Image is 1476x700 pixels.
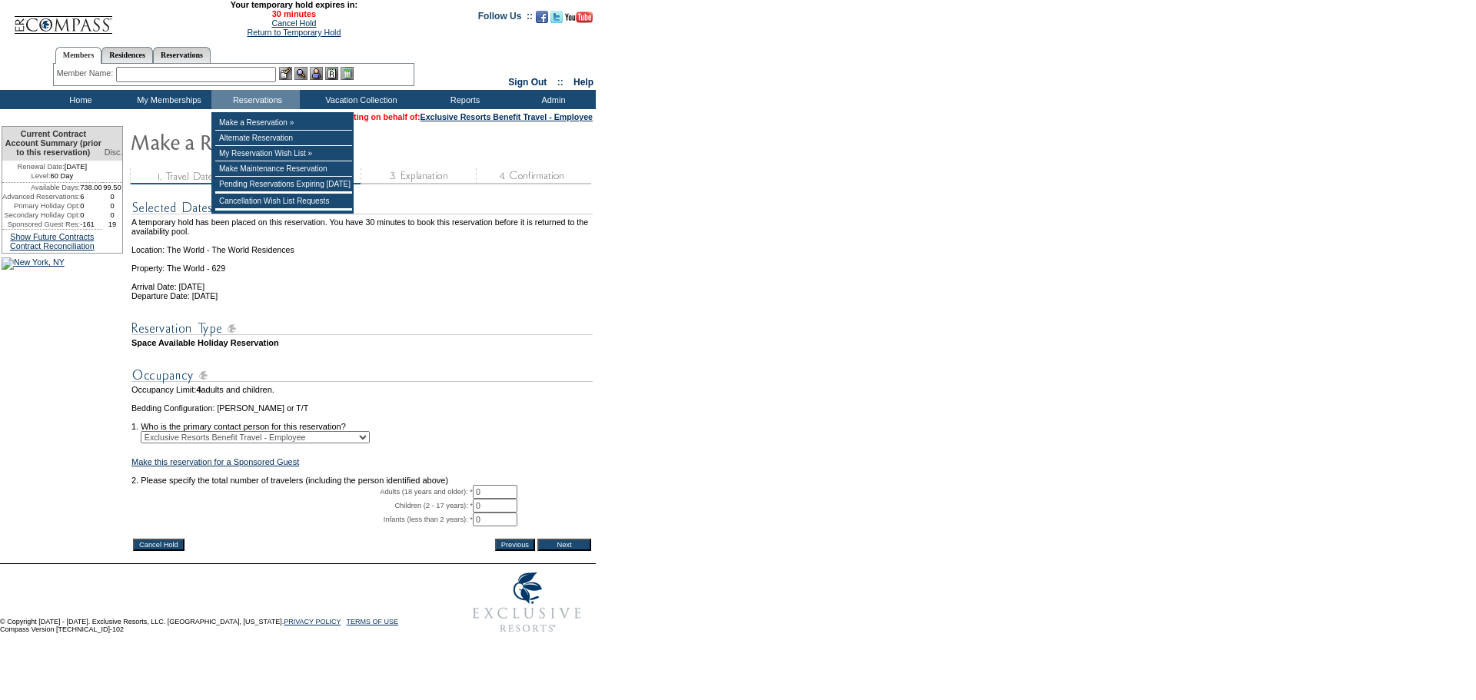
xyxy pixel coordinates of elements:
[215,115,352,131] td: Make a Reservation »
[80,183,102,192] td: 738.00
[105,148,123,157] span: Disc.
[2,201,80,211] td: Primary Holiday Opt:
[2,127,102,161] td: Current Contract Account Summary (prior to this reservation)
[347,618,399,625] a: TERMS OF USE
[80,220,102,229] td: -161
[2,171,102,183] td: 60 Day
[80,192,102,201] td: 6
[215,161,352,177] td: Make Maintenance Reservation
[2,220,80,229] td: Sponsored Guest Res:
[300,90,419,109] td: Vacation Collection
[2,257,65,270] img: New York, NY
[508,77,547,88] a: Sign Out
[215,194,352,209] td: Cancellation Wish List Requests
[284,618,341,625] a: PRIVACY POLICY
[32,171,51,181] span: Level:
[35,90,123,109] td: Home
[478,9,533,28] td: Follow Us ::
[557,77,563,88] span: ::
[536,15,548,25] a: Become our fan on Facebook
[131,273,593,291] td: Arrival Date: [DATE]
[279,67,292,80] img: b_edit.gif
[495,539,535,551] input: Previous
[131,338,593,347] td: Space Available Holiday Reservation
[80,201,102,211] td: 0
[419,90,507,109] td: Reports
[153,47,211,63] a: Reservations
[131,291,593,300] td: Departure Date: [DATE]
[2,183,80,192] td: Available Days:
[133,539,184,551] input: Cancel Hold
[565,12,593,23] img: Subscribe to our YouTube Channel
[294,67,307,80] img: View
[131,485,473,499] td: Adults (18 years and older): *
[196,385,201,394] span: 4
[537,539,591,551] input: Next
[215,131,352,146] td: Alternate Reservation
[565,15,593,25] a: Subscribe to our YouTube Channel
[80,211,102,220] td: 0
[248,28,341,37] a: Return to Temporary Hold
[131,236,593,254] td: Location: The World - The World Residences
[10,232,94,241] a: Show Future Contracts
[131,457,299,466] a: Make this reservation for a Sponsored Guest
[131,513,473,526] td: Infants (less than 2 years): *
[102,192,123,201] td: 0
[131,217,593,236] td: A temporary hold has been placed on this reservation. You have 30 minutes to book this reservatio...
[102,201,123,211] td: 0
[121,9,467,18] span: 30 minutes
[102,183,123,192] td: 99.50
[421,112,593,121] a: Exclusive Resorts Benefit Travel - Employee
[130,168,245,184] img: step1_state3.gif
[101,47,153,63] a: Residences
[131,403,593,413] td: Bedding Configuration: [PERSON_NAME] or T/T
[10,241,95,250] a: Contract Reconciliation
[476,168,591,184] img: step4_state1.gif
[57,67,116,80] div: Member Name:
[102,211,123,220] td: 0
[55,47,102,64] a: Members
[131,499,473,513] td: Children (2 - 17 years): *
[341,67,354,80] img: b_calculator.gif
[313,112,593,121] span: You are acting on behalf of:
[130,126,437,157] img: Make Reservation
[2,211,80,220] td: Secondary Holiday Opt:
[18,162,65,171] span: Renewal Date:
[550,15,563,25] a: Follow us on Twitter
[507,90,596,109] td: Admin
[2,161,102,171] td: [DATE]
[123,90,211,109] td: My Memberships
[2,192,80,201] td: Advanced Reservations:
[102,220,123,229] td: 19
[271,18,316,28] a: Cancel Hold
[131,198,593,217] img: subTtlSelectedDates.gif
[458,564,596,641] img: Exclusive Resorts
[550,11,563,23] img: Follow us on Twitter
[361,168,476,184] img: step3_state1.gif
[310,67,323,80] img: Impersonate
[573,77,593,88] a: Help
[131,366,593,385] img: subTtlOccupancy.gif
[215,146,352,161] td: My Reservation Wish List »
[131,254,593,273] td: Property: The World - 629
[536,11,548,23] img: Become our fan on Facebook
[131,319,593,338] img: subTtlResType.gif
[131,413,593,431] td: 1. Who is the primary contact person for this reservation?
[325,67,338,80] img: Reservations
[13,3,113,35] img: Compass Home
[131,385,593,394] td: Occupancy Limit: adults and children.
[131,476,593,485] td: 2. Please specify the total number of travelers (including the person identified above)
[215,177,352,192] td: Pending Reservations Expiring [DATE]
[211,90,300,109] td: Reservations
